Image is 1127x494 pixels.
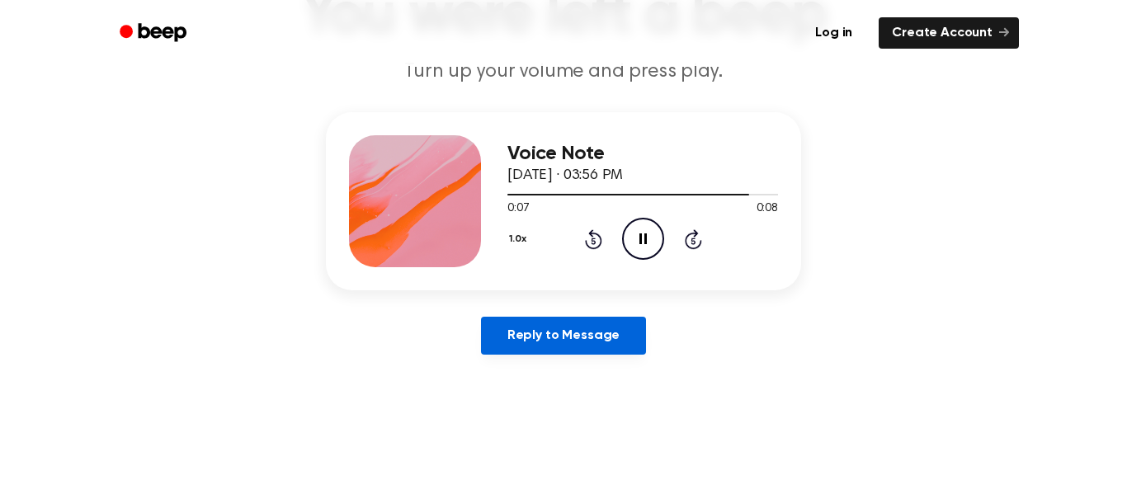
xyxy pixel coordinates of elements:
[879,17,1019,49] a: Create Account
[247,59,880,86] p: Turn up your volume and press play.
[507,168,623,183] span: [DATE] · 03:56 PM
[507,225,532,253] button: 1.0x
[481,317,646,355] a: Reply to Message
[757,200,778,218] span: 0:08
[507,143,778,165] h3: Voice Note
[108,17,201,49] a: Beep
[799,14,869,52] a: Log in
[507,200,529,218] span: 0:07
